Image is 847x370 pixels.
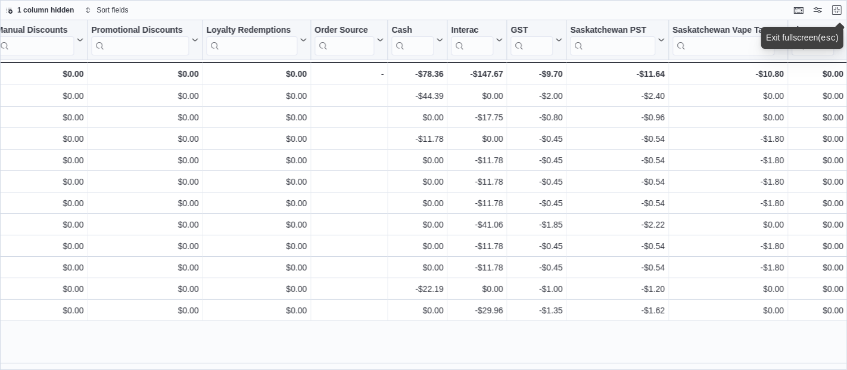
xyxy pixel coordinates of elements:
div: GST [510,25,553,36]
div: -$1.80 [672,260,784,275]
div: -$2.22 [570,217,665,232]
div: $0.00 [391,239,443,253]
div: $0.00 [206,239,307,253]
div: -$0.54 [570,239,665,253]
div: -$0.45 [510,260,562,275]
div: -$0.45 [510,132,562,146]
div: -$1.85 [510,217,562,232]
div: $0.00 [206,260,307,275]
div: Cash [391,25,434,36]
div: $0.00 [91,89,198,103]
div: $0.00 [91,260,198,275]
button: Loyalty Redemptions [206,25,307,55]
div: $0.00 [792,239,843,253]
div: $0.00 [672,282,784,296]
div: Promotional Discounts [91,25,189,36]
div: -$1.80 [672,239,784,253]
div: -$0.45 [510,239,562,253]
div: $0.00 [391,196,443,210]
div: $0.00 [206,110,307,125]
div: $0.00 [792,132,843,146]
div: $0.00 [451,282,503,296]
button: Saskatchewan PST [570,25,665,55]
span: Sort fields [96,5,128,15]
div: $0.00 [792,153,843,167]
div: Interac [451,25,493,36]
div: $0.00 [792,196,843,210]
div: $0.00 [91,110,198,125]
div: -$11.78 [451,153,503,167]
div: Exit fullscreen ( ) [766,32,839,44]
kbd: esc [821,33,836,43]
div: -$0.45 [510,175,562,189]
div: -$147.67 [451,67,503,81]
div: $0.00 [206,132,307,146]
div: -$0.54 [570,132,665,146]
div: -$11.78 [391,132,443,146]
button: Tips [792,25,843,55]
div: -$41.06 [451,217,503,232]
div: -$0.54 [570,260,665,275]
div: -$2.00 [510,89,562,103]
div: $0.00 [792,303,843,318]
div: Loyalty Redemptions [206,25,297,55]
div: -$0.54 [570,175,665,189]
div: $0.00 [206,67,307,81]
div: -$10.80 [672,67,784,81]
div: $0.00 [391,260,443,275]
div: Cash [391,25,434,55]
div: Tips [792,25,834,36]
div: $0.00 [206,153,307,167]
div: $0.00 [792,89,843,103]
div: $0.00 [91,217,198,232]
div: $0.00 [451,132,503,146]
div: $0.00 [672,89,784,103]
div: -$11.78 [451,196,503,210]
button: Sort fields [80,3,133,17]
div: -$29.96 [451,303,503,318]
div: $0.00 [206,89,307,103]
div: -$0.96 [570,110,665,125]
div: -$0.54 [570,153,665,167]
div: $0.00 [91,303,198,318]
div: $0.00 [792,260,843,275]
div: $0.00 [792,217,843,232]
button: Order Source [314,25,384,55]
div: Saskatchewan Vape Tax [672,25,774,55]
div: -$1.80 [672,196,784,210]
div: -$2.40 [570,89,665,103]
div: Order Source [314,25,374,55]
div: $0.00 [91,153,198,167]
div: $0.00 [792,67,843,81]
button: Display options [811,3,825,17]
div: $0.00 [672,303,784,318]
div: -$1.35 [510,303,562,318]
div: -$0.80 [510,110,562,125]
div: $0.00 [391,217,443,232]
div: $0.00 [391,110,443,125]
div: $0.00 [91,196,198,210]
div: $0.00 [91,67,198,81]
div: $0.00 [391,175,443,189]
div: $0.00 [206,175,307,189]
div: Saskatchewan Vape Tax [672,25,774,36]
div: -$1.00 [510,282,562,296]
div: $0.00 [672,217,784,232]
div: -$11.78 [451,260,503,275]
div: Order Source [314,25,374,36]
div: -$1.80 [672,153,784,167]
button: 1 column hidden [1,3,79,17]
div: Saskatchewan PST [570,25,655,55]
div: -$0.45 [510,153,562,167]
div: - [314,67,384,81]
button: Promotional Discounts [91,25,198,55]
div: Promotional Discounts [91,25,189,55]
button: Keyboard shortcuts [792,3,806,17]
div: $0.00 [91,239,198,253]
div: -$17.75 [451,110,503,125]
div: $0.00 [206,282,307,296]
button: GST [510,25,562,55]
span: 1 column hidden [17,5,74,15]
div: $0.00 [792,175,843,189]
div: -$1.80 [672,175,784,189]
